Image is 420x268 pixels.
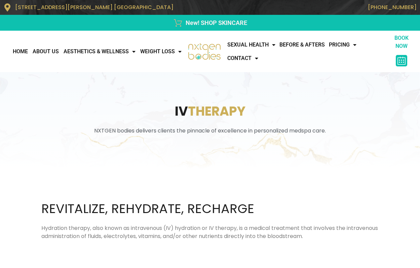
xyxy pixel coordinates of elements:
nav: Menu [225,38,389,65]
p: Hydration therapy, also known as intravenous (IV) hydration or IV therapy, is a medical treatment... [41,224,379,240]
span: [STREET_ADDRESS][PERSON_NAME] [GEOGRAPHIC_DATA] [15,3,174,11]
p: BOOK NOW [389,34,414,50]
span: Therapy [188,102,245,120]
a: CONTACT [225,52,260,65]
h2: Revitalize, Rehydrate, Recharge [41,200,379,217]
a: Before & Afters [277,38,327,52]
a: About Us [30,45,61,58]
a: WEIGHT LOSS [138,45,184,58]
p: [PHONE_NUMBER] [214,4,417,10]
nav: Menu [3,45,184,58]
a: Pricing [327,38,358,52]
a: Sexual Health [225,38,277,52]
a: New! SHOP SKINCARE [3,18,417,27]
span: New! SHOP SKINCARE [184,18,247,27]
a: Home [10,45,30,58]
a: AESTHETICS & WELLNESS [61,45,138,58]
